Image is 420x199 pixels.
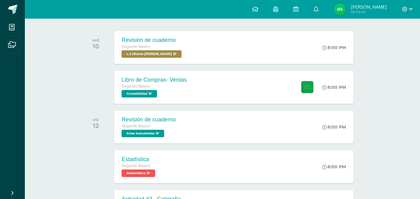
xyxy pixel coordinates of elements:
[122,124,150,128] span: Segundo Básico
[92,38,99,43] div: MIÉ
[122,90,157,97] span: Contabilidad 'B'
[122,130,164,137] span: Artes Industriales 'B'
[322,124,346,130] div: 8:00 PM
[122,44,150,49] span: Segundo Básico
[322,164,346,170] div: 8:00 PM
[351,9,387,15] span: Mi Perfil
[122,116,176,123] div: Revisión de cuaderno
[322,84,346,90] div: 8:00 PM
[122,156,157,163] div: Estadística
[334,3,346,16] img: 036dd00b21afbf8d7ade513cf52a3cbc.png
[351,4,387,10] span: [PERSON_NAME]
[92,43,99,50] div: 10
[93,118,99,122] div: VIE
[122,84,150,88] span: Segundo Básico
[122,170,155,177] span: Matemática 'B'
[122,77,187,83] div: Libro de Compras- Ventas
[122,164,150,168] span: Segundo Básico
[322,45,346,50] div: 8:00 PM
[93,122,99,129] div: 12
[122,50,182,58] span: L.2 Idioma Maya Kaqchikel 'B'
[122,37,183,43] div: Revisión de cuaderno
